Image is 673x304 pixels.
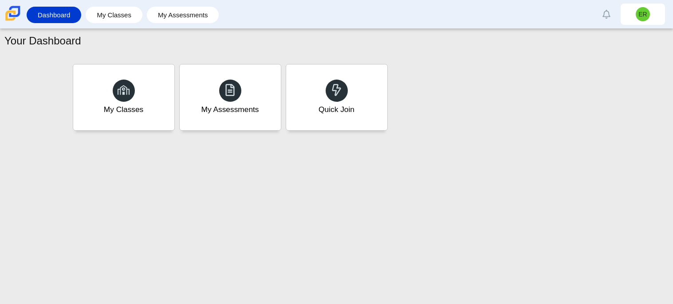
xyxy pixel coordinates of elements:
a: My Classes [90,7,138,23]
a: Quick Join [286,64,388,131]
a: Dashboard [31,7,77,23]
a: Alerts [597,4,616,24]
span: ER [638,11,647,17]
div: Quick Join [319,104,354,115]
a: ER [621,4,665,25]
a: My Assessments [151,7,215,23]
a: My Assessments [179,64,281,131]
div: My Classes [104,104,144,115]
img: Carmen School of Science & Technology [4,4,22,23]
h1: Your Dashboard [4,33,81,48]
a: My Classes [73,64,175,131]
a: Carmen School of Science & Technology [4,16,22,24]
div: My Assessments [201,104,259,115]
